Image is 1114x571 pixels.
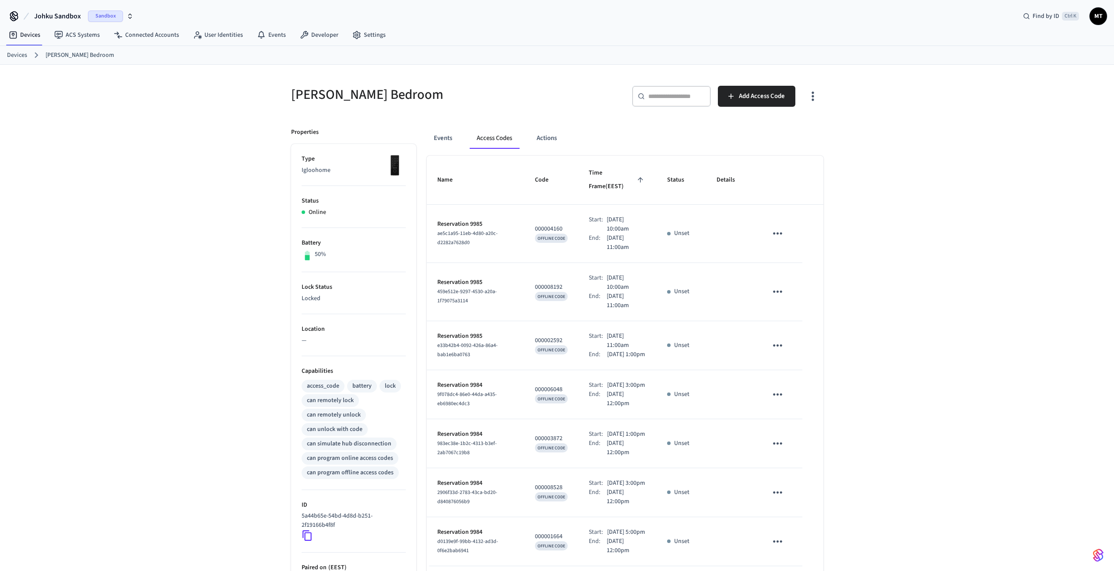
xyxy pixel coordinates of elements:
[674,439,689,448] p: Unset
[589,488,606,506] div: End:
[47,27,107,43] a: ACS Systems
[345,27,393,43] a: Settings
[607,350,645,359] p: [DATE] 1:00pm
[302,501,406,510] p: ID
[307,382,339,391] div: access_code
[538,235,565,242] span: OFFLINE CODE
[302,294,406,303] p: Locked
[530,128,564,149] button: Actions
[107,27,186,43] a: Connected Accounts
[46,51,114,60] a: [PERSON_NAME] Bedroom
[674,341,689,350] p: Unset
[538,396,565,402] span: OFFLINE CODE
[589,528,607,537] div: Start:
[437,479,514,488] p: Reservation 9984
[309,208,326,217] p: Online
[535,173,560,187] span: Code
[437,440,497,456] span: 983ec38e-1b2c-4313-b3ef-2ab7067c19b8
[437,391,497,407] span: 9f078dc4-86e0-44da-a435-eb6980ec4dc3
[667,173,696,187] span: Status
[535,385,568,394] p: 000006048
[7,51,27,60] a: Devices
[535,283,568,292] p: 000008192
[589,381,607,390] div: Start:
[427,156,823,566] table: sticky table
[589,273,607,292] div: Start:
[589,390,606,408] div: End:
[607,528,645,537] p: [DATE] 5:00pm
[302,196,406,206] p: Status
[302,336,406,345] p: —
[1089,7,1107,25] button: MT
[1033,12,1059,21] span: Find by ID
[427,128,823,149] div: ant example
[538,347,565,353] span: OFFLINE CODE
[1090,8,1106,24] span: MT
[352,382,372,391] div: battery
[384,154,406,176] img: igloohome_deadbolt_2e
[589,234,607,252] div: End:
[538,445,565,451] span: OFFLINE CODE
[307,454,393,463] div: can program online access codes
[674,488,689,497] p: Unset
[88,11,123,22] span: Sandbox
[589,292,607,310] div: End:
[589,537,606,555] div: End:
[607,439,646,457] p: [DATE] 12:00pm
[437,528,514,537] p: Reservation 9984
[302,367,406,376] p: Capabilities
[535,483,568,492] p: 000008528
[186,27,250,43] a: User Identities
[607,390,646,408] p: [DATE] 12:00pm
[291,128,319,137] p: Properties
[307,468,394,477] div: can program offline access codes
[437,230,498,246] span: ae5c1a95-11eb-4d80-a20c-d2282a7628d0
[302,154,406,164] p: Type
[607,479,645,488] p: [DATE] 3:00pm
[437,173,464,187] span: Name
[437,381,514,390] p: Reservation 9984
[538,543,565,549] span: OFFLINE CODE
[589,332,607,350] div: Start:
[607,292,646,310] p: [DATE] 11:00am
[302,511,402,530] p: 5a44b65e-54bd-4d8d-b251-2f19166b4f8f
[589,439,606,457] div: End:
[739,91,785,102] span: Add Access Code
[589,479,607,488] div: Start:
[535,434,568,443] p: 000003872
[34,11,81,21] span: Johku Sandbox
[307,396,354,405] div: can remotely lock
[538,294,565,300] span: OFFLINE CODE
[674,537,689,546] p: Unset
[607,430,645,439] p: [DATE] 1:00pm
[437,288,497,305] span: 459e512e-9297-4530-a20a-1f79075a3114
[717,173,746,187] span: Details
[535,224,568,234] p: 000004160
[607,381,645,390] p: [DATE] 3:00pm
[302,325,406,334] p: Location
[437,342,498,358] span: e33b42b4-0092-426a-86a4-bab1e6ba0763
[302,238,406,248] p: Battery
[307,425,362,434] div: can unlock with code
[674,390,689,399] p: Unset
[589,166,646,194] span: Time Frame(EEST)
[718,86,795,107] button: Add Access Code
[470,128,519,149] button: Access Codes
[307,439,391,448] div: can simulate hub disconnection
[437,430,514,439] p: Reservation 9984
[302,283,406,292] p: Lock Status
[437,538,498,554] span: d0139e9f-99bb-4132-ad3d-0f6e2bab6941
[1016,8,1086,24] div: Find by IDCtrl K
[607,273,646,292] p: [DATE] 10:00am
[437,489,497,505] span: 2906f33d-2783-43ca-bd20-d840876056b9
[293,27,345,43] a: Developer
[385,382,396,391] div: lock
[291,86,552,104] h5: [PERSON_NAME] Bedroom
[607,215,646,234] p: [DATE] 10:00am
[538,494,565,500] span: OFFLINE CODE
[2,27,47,43] a: Devices
[250,27,293,43] a: Events
[1062,12,1079,21] span: Ctrl K
[427,128,459,149] button: Events
[607,332,646,350] p: [DATE] 11:00am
